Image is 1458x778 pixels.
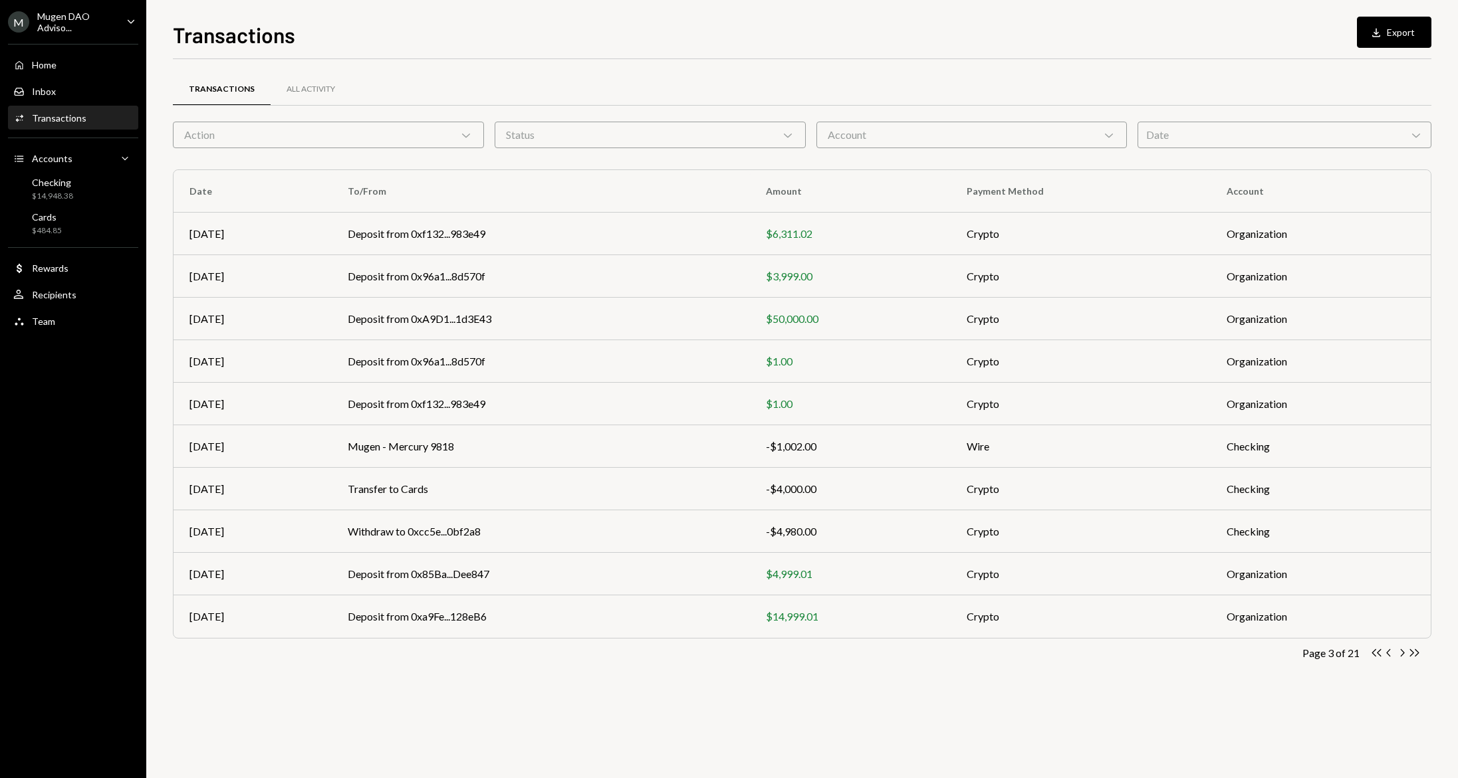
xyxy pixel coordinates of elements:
[951,595,1211,638] td: Crypto
[951,255,1211,298] td: Crypto
[32,289,76,300] div: Recipients
[1211,425,1431,468] td: Checking
[1211,213,1431,255] td: Organization
[766,353,935,369] div: $1.00
[766,438,935,454] div: -$1,002.00
[8,106,138,130] a: Transactions
[951,213,1211,255] td: Crypto
[189,524,316,539] div: [DATE]
[8,256,138,280] a: Rewards
[32,191,73,202] div: $14,948.38
[951,383,1211,425] td: Crypto
[287,84,335,95] div: All Activity
[1211,468,1431,510] td: Checking
[8,79,138,103] a: Inbox
[816,122,1128,148] div: Account
[766,268,935,284] div: $3,999.00
[189,566,316,582] div: [DATE]
[173,21,295,48] h1: Transactions
[32,153,72,164] div: Accounts
[8,207,138,239] a: Cards$484.85
[766,566,935,582] div: $4,999.01
[189,311,316,327] div: [DATE]
[8,11,29,33] div: M
[1211,510,1431,553] td: Checking
[32,59,57,70] div: Home
[951,340,1211,383] td: Crypto
[766,524,935,539] div: -$4,980.00
[951,468,1211,510] td: Crypto
[1211,553,1431,595] td: Organization
[189,396,316,412] div: [DATE]
[32,177,73,188] div: Checking
[1211,383,1431,425] td: Organization
[951,553,1211,595] td: Crypto
[173,122,484,148] div: Action
[332,383,750,425] td: Deposit from 0xf132...983e49
[332,170,750,213] th: To/From
[37,11,116,33] div: Mugen DAO Adviso...
[951,170,1211,213] th: Payment Method
[332,595,750,638] td: Deposit from 0xa9Fe...128eB6
[1211,255,1431,298] td: Organization
[189,609,316,625] div: [DATE]
[766,311,935,327] div: $50,000.00
[332,213,750,255] td: Deposit from 0xf132...983e49
[1211,340,1431,383] td: Organization
[766,396,935,412] div: $1.00
[332,468,750,510] td: Transfer to Cards
[951,425,1211,468] td: Wire
[332,255,750,298] td: Deposit from 0x96a1...8d570f
[8,309,138,333] a: Team
[271,72,351,106] a: All Activity
[174,170,332,213] th: Date
[750,170,951,213] th: Amount
[1211,298,1431,340] td: Organization
[766,609,935,625] div: $14,999.01
[189,268,316,284] div: [DATE]
[1211,595,1431,638] td: Organization
[1357,17,1431,48] button: Export
[189,438,316,454] div: [DATE]
[189,353,316,369] div: [DATE]
[189,226,316,242] div: [DATE]
[332,340,750,383] td: Deposit from 0x96a1...8d570f
[8,173,138,205] a: Checking$14,948.38
[495,122,806,148] div: Status
[766,481,935,497] div: -$4,000.00
[32,316,55,327] div: Team
[1138,122,1431,148] div: Date
[951,510,1211,553] td: Crypto
[32,262,68,274] div: Rewards
[173,72,271,106] a: Transactions
[189,84,255,95] div: Transactions
[8,282,138,306] a: Recipients
[332,425,750,468] td: Mugen - Mercury 9818
[1302,646,1360,659] div: Page 3 of 21
[32,225,62,237] div: $484.85
[766,226,935,242] div: $6,311.02
[8,52,138,76] a: Home
[32,211,62,223] div: Cards
[951,298,1211,340] td: Crypto
[1211,170,1431,213] th: Account
[332,298,750,340] td: Deposit from 0xA9D1...1d3E43
[332,510,750,553] td: Withdraw to 0xcc5e...0bf2a8
[8,146,138,170] a: Accounts
[189,481,316,497] div: [DATE]
[32,86,56,97] div: Inbox
[32,112,86,124] div: Transactions
[332,553,750,595] td: Deposit from 0x85Ba...Dee847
